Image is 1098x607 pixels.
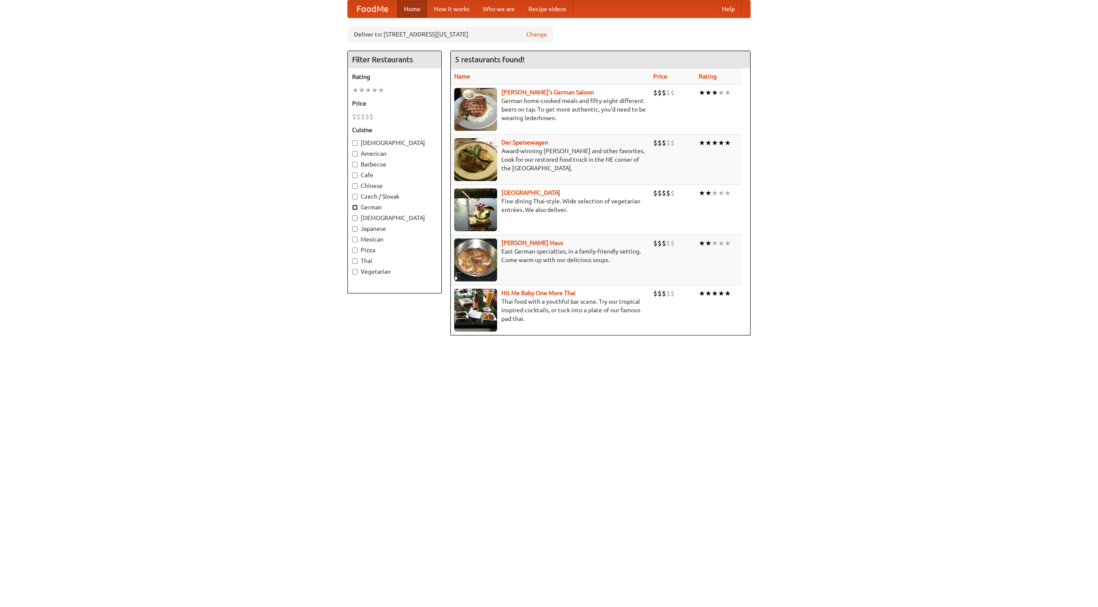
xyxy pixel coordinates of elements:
a: Der Speisewagen [501,139,548,146]
a: [GEOGRAPHIC_DATA] [501,189,560,196]
a: Rating [699,73,717,80]
li: ★ [705,88,712,97]
p: Thai food with a youthful bar scene. Try our tropical inspired cocktails, or tuck into a plate of... [454,297,646,323]
a: Price [653,73,667,80]
label: [DEMOGRAPHIC_DATA] [352,139,437,147]
li: $ [361,112,365,121]
a: How it works [427,0,476,18]
li: ★ [699,88,705,97]
li: $ [369,112,374,121]
li: $ [662,88,666,97]
li: $ [666,188,670,198]
img: esthers.jpg [454,88,497,131]
label: Japanese [352,224,437,233]
li: ★ [359,85,365,95]
li: $ [658,289,662,298]
a: [PERSON_NAME] Haus [501,239,563,246]
a: Change [526,30,547,39]
div: Deliver to: [STREET_ADDRESS][US_STATE] [347,27,553,42]
li: $ [666,289,670,298]
li: ★ [378,85,384,95]
label: Thai [352,257,437,265]
li: $ [653,88,658,97]
li: $ [658,188,662,198]
a: [PERSON_NAME]'s German Saloon [501,89,594,96]
label: Chinese [352,181,437,190]
li: ★ [705,239,712,248]
li: $ [356,112,361,121]
li: ★ [724,138,731,148]
li: $ [670,188,675,198]
label: Mexican [352,235,437,244]
li: $ [658,88,662,97]
li: ★ [712,289,718,298]
h5: Rating [352,72,437,81]
p: Fine dining Thai-style. Wide selection of vegetarian entrées. We also deliver. [454,197,646,214]
li: ★ [724,239,731,248]
input: Barbecue [352,162,358,167]
li: $ [670,239,675,248]
li: $ [662,239,666,248]
a: Who we are [476,0,522,18]
li: ★ [718,239,724,248]
label: [DEMOGRAPHIC_DATA] [352,214,437,222]
li: ★ [718,138,724,148]
img: satay.jpg [454,188,497,231]
p: East German specialties, in a family-friendly setting. Come warm up with our delicious soups. [454,247,646,264]
li: $ [666,138,670,148]
li: ★ [724,289,731,298]
ng-pluralize: 5 restaurants found! [455,55,525,63]
a: Name [454,73,470,80]
li: ★ [371,85,378,95]
li: ★ [699,239,705,248]
li: ★ [699,289,705,298]
li: $ [653,289,658,298]
li: $ [662,289,666,298]
input: Japanese [352,226,358,232]
label: German [352,203,437,211]
li: ★ [712,188,718,198]
li: $ [662,188,666,198]
li: ★ [718,88,724,97]
li: $ [670,138,675,148]
li: $ [666,88,670,97]
li: $ [653,138,658,148]
li: $ [653,188,658,198]
li: $ [670,289,675,298]
input: Thai [352,258,358,264]
li: ★ [718,289,724,298]
a: Help [715,0,742,18]
a: Home [397,0,427,18]
li: $ [662,138,666,148]
li: $ [653,239,658,248]
a: Hit Me Baby One More Thai [501,290,576,296]
li: $ [670,88,675,97]
input: Mexican [352,237,358,242]
label: Vegetarian [352,267,437,276]
p: Award-winning [PERSON_NAME] and other favorites. Look for our restored food truck in the NE corne... [454,147,646,172]
li: ★ [712,239,718,248]
li: $ [365,112,369,121]
li: ★ [699,188,705,198]
input: [DEMOGRAPHIC_DATA] [352,215,358,221]
li: ★ [718,188,724,198]
li: $ [666,239,670,248]
li: ★ [352,85,359,95]
label: Cafe [352,171,437,179]
li: ★ [712,88,718,97]
input: Pizza [352,248,358,253]
input: Czech / Slovak [352,194,358,199]
label: American [352,149,437,158]
li: $ [658,138,662,148]
h4: Filter Restaurants [348,51,441,68]
li: ★ [705,188,712,198]
input: American [352,151,358,157]
input: [DEMOGRAPHIC_DATA] [352,140,358,146]
li: ★ [724,88,731,97]
img: babythai.jpg [454,289,497,332]
label: Pizza [352,246,437,254]
p: German home-cooked meals and fifty-eight different beers on tap. To get more authentic, you'd nee... [454,97,646,122]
